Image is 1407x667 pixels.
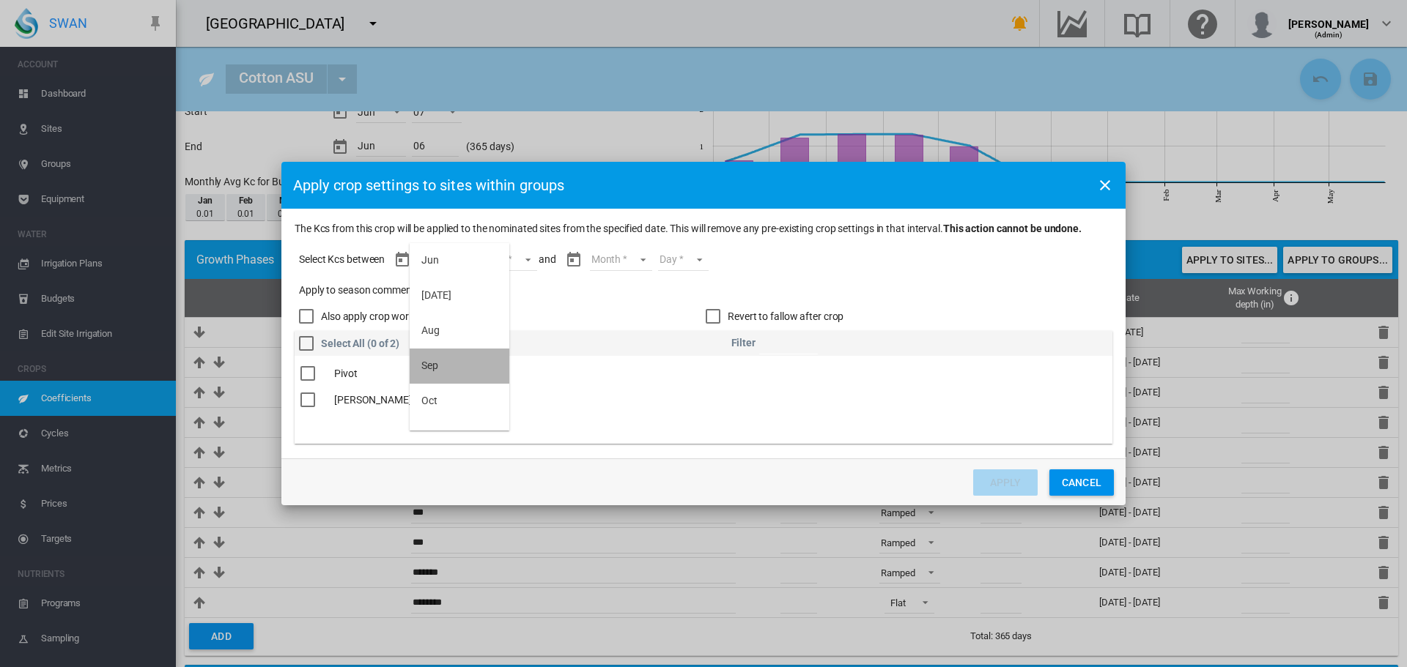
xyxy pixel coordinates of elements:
[421,253,439,268] div: Jun
[421,429,440,444] div: Nov
[421,324,440,338] div: Aug
[421,359,438,373] div: Sep
[421,394,437,409] div: Oct
[421,288,451,303] div: [DATE]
